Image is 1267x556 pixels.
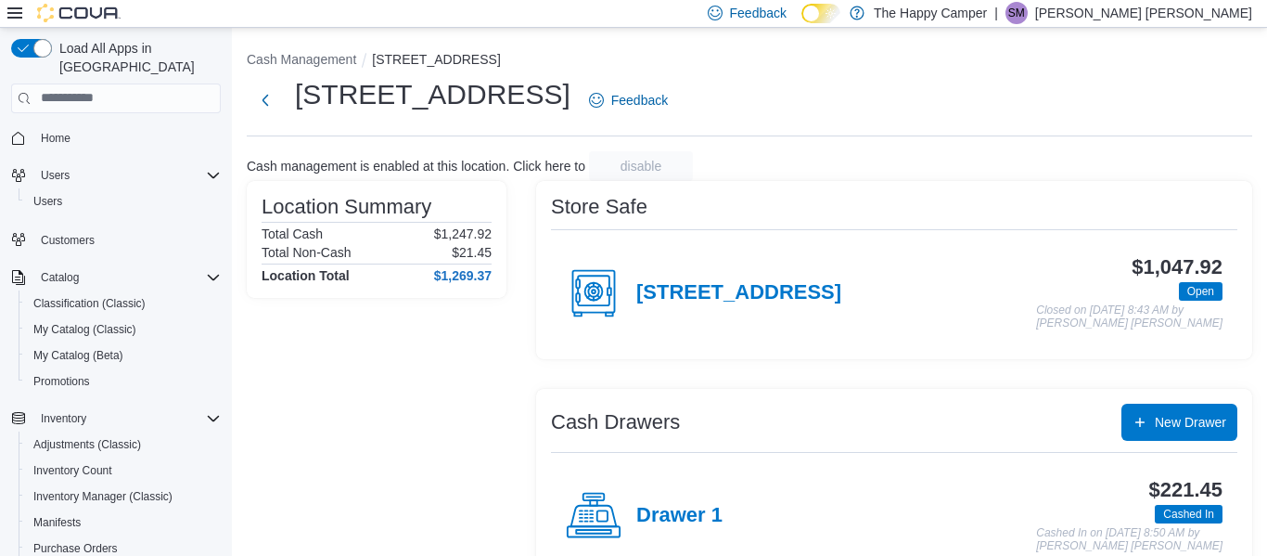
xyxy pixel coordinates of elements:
button: Customers [4,226,228,252]
span: Inventory Manager (Classic) [33,489,173,504]
h1: [STREET_ADDRESS] [295,76,570,113]
span: Customers [33,227,221,251]
a: My Catalog (Beta) [26,344,131,367]
div: Sutton Mayes [1005,2,1028,24]
button: Inventory [33,407,94,430]
span: Home [33,126,221,149]
span: My Catalog (Beta) [33,348,123,363]
span: Manifests [33,515,81,530]
h3: Location Summary [262,196,431,218]
h4: $1,269.37 [434,268,492,283]
h6: Total Non-Cash [262,245,352,260]
span: Inventory Manager (Classic) [26,485,221,508]
span: My Catalog (Classic) [33,322,136,337]
span: Open [1187,283,1214,300]
p: [PERSON_NAME] [PERSON_NAME] [1035,2,1252,24]
button: Catalog [4,265,228,291]
span: Users [33,194,62,209]
span: Users [33,164,221,187]
button: Home [4,124,228,151]
button: Promotions [19,369,228,394]
span: Classification (Classic) [33,296,146,311]
img: Cova [37,4,121,22]
a: Adjustments (Classic) [26,433,148,456]
span: New Drawer [1155,413,1226,432]
p: Closed on [DATE] 8:43 AM by [PERSON_NAME] [PERSON_NAME] [1036,304,1222,330]
p: The Happy Camper [874,2,987,24]
button: New Drawer [1121,404,1237,441]
span: Customers [41,233,95,248]
span: Promotions [26,370,221,393]
span: Purchase Orders [33,541,118,556]
h3: $1,047.92 [1132,256,1222,278]
a: My Catalog (Classic) [26,318,144,341]
h3: Cash Drawers [551,411,680,433]
span: Inventory [33,407,221,430]
p: Cash management is enabled at this location. Click here to [247,159,585,174]
button: My Catalog (Beta) [19,343,228,369]
span: Feedback [730,4,787,22]
button: Classification (Classic) [19,291,228,317]
button: Users [19,188,228,214]
a: Inventory Manager (Classic) [26,485,180,508]
span: Promotions [33,374,90,389]
h4: Location Total [262,268,350,283]
button: My Catalog (Classic) [19,317,228,343]
input: Dark Mode [801,4,840,23]
a: Manifests [26,511,88,534]
a: Feedback [582,82,675,119]
p: Cashed In on [DATE] 8:50 AM by [PERSON_NAME] [PERSON_NAME] [1036,527,1222,552]
h4: [STREET_ADDRESS] [636,281,841,305]
a: Customers [33,229,102,252]
h3: $221.45 [1149,479,1222,501]
button: Cash Management [247,52,356,67]
a: Classification (Classic) [26,292,153,315]
span: Classification (Classic) [26,292,221,315]
button: disable [589,151,693,181]
button: Inventory Manager (Classic) [19,484,228,510]
span: SM [1008,2,1025,24]
button: Inventory Count [19,458,228,484]
button: Users [4,162,228,188]
span: Inventory [41,411,86,426]
span: Users [41,168,70,183]
span: My Catalog (Classic) [26,318,221,341]
button: Next [247,82,284,119]
span: Catalog [33,266,221,289]
button: Manifests [19,510,228,536]
h4: Drawer 1 [636,504,723,528]
a: Users [26,190,70,213]
span: Cashed In [1155,505,1222,524]
button: Catalog [33,266,86,289]
span: Catalog [41,270,79,285]
button: Adjustments (Classic) [19,432,228,458]
span: My Catalog (Beta) [26,344,221,367]
span: Adjustments (Classic) [33,437,141,452]
nav: An example of EuiBreadcrumbs [247,50,1252,72]
span: Load All Apps in [GEOGRAPHIC_DATA] [52,39,221,76]
p: | [994,2,998,24]
a: Promotions [26,370,97,393]
span: Adjustments (Classic) [26,433,221,456]
span: Home [41,131,70,146]
span: Feedback [611,91,668,110]
span: Cashed In [1163,506,1214,523]
h6: Total Cash [262,226,323,241]
p: $1,247.92 [434,226,492,241]
span: Open [1179,282,1222,301]
h3: Store Safe [551,196,647,218]
p: $21.45 [452,245,492,260]
a: Inventory Count [26,459,120,482]
button: Inventory [4,406,228,432]
span: Inventory Count [26,459,221,482]
span: Inventory Count [33,463,112,478]
a: Home [33,127,78,149]
button: [STREET_ADDRESS] [372,52,500,67]
span: Users [26,190,221,213]
span: disable [621,157,661,175]
span: Dark Mode [801,23,802,24]
span: Manifests [26,511,221,534]
button: Users [33,164,77,187]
